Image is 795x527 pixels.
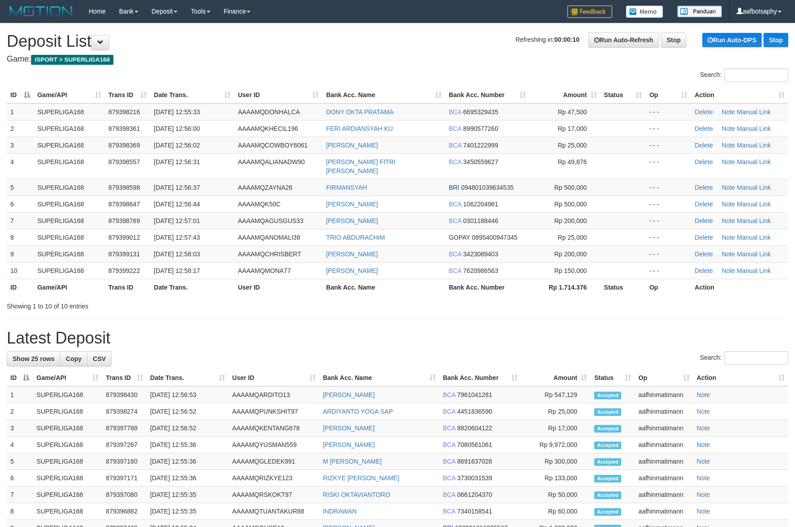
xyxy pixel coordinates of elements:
span: AAAAMQMONA77 [238,267,290,274]
a: Manual Link [737,234,771,241]
h4: Game: [7,55,788,64]
span: Rp 49,876 [558,158,587,165]
td: AAAAMQYUSMAN559 [229,437,319,453]
span: 879398369 [108,142,140,149]
td: 2 [7,403,33,420]
span: ISPORT > SUPERLIGA168 [31,55,113,65]
span: 879399222 [108,267,140,274]
span: BCA [449,142,461,149]
span: 879398361 [108,125,140,132]
span: Copy 0661204370 to clipboard [457,491,492,498]
td: Rp 300,000 [521,453,591,470]
span: Copy 6695329435 to clipboard [463,108,498,116]
span: BCA [449,250,461,258]
a: [PERSON_NAME] [326,142,378,149]
td: 1 [7,103,34,121]
td: [DATE] 12:55:35 [147,503,229,520]
a: Note [722,234,735,241]
td: 3 [7,420,33,437]
span: Accepted [594,491,621,499]
td: aafhinmatimann [635,453,693,470]
th: Bank Acc. Number: activate to sort column ascending [445,87,529,103]
a: Note [697,458,710,465]
th: Rp 1.714.376 [529,279,601,295]
span: Copy 4451836590 to clipboard [457,408,492,415]
span: [DATE] 12:56:37 [154,184,200,191]
td: - - - [646,179,691,196]
th: Amount: activate to sort column ascending [529,87,601,103]
td: SUPERLIGA168 [34,229,105,246]
td: SUPERLIGA168 [34,103,105,121]
td: 2 [7,120,34,137]
a: Delete [695,250,713,258]
td: Rp 25,000 [521,403,591,420]
a: Manual Link [737,125,771,132]
a: Delete [695,201,713,208]
th: Action: activate to sort column ascending [691,87,788,103]
th: Action [691,279,788,295]
span: Accepted [594,475,621,482]
span: [DATE] 12:57:01 [154,217,200,224]
span: BCA [443,391,456,398]
a: Note [697,508,710,515]
span: AAAAMQCOWBOY6061 [238,142,307,149]
th: Bank Acc. Name [322,279,445,295]
span: Accepted [594,442,621,449]
td: SUPERLIGA168 [34,262,105,279]
td: SUPERLIGA168 [34,179,105,196]
td: SUPERLIGA168 [33,453,102,470]
span: Rp 200,000 [554,217,587,224]
th: Date Trans. [150,279,235,295]
a: Delete [695,108,713,116]
td: SUPERLIGA168 [34,137,105,153]
th: Trans ID [105,279,150,295]
td: Rp 547,129 [521,386,591,403]
a: Manual Link [737,184,771,191]
th: User ID [234,279,322,295]
a: [PERSON_NAME] [326,201,378,208]
a: Note [722,142,735,149]
td: 8 [7,229,34,246]
td: [DATE] 12:55:36 [147,453,229,470]
span: BCA [443,424,456,432]
a: TRIO ABDURACHIM [326,234,385,241]
td: AAAAMQRIZKYE123 [229,470,319,487]
th: Amount: activate to sort column ascending [521,370,591,386]
th: Bank Acc. Name: activate to sort column ascending [319,370,439,386]
td: 879396882 [102,503,146,520]
a: [PERSON_NAME] [323,441,375,448]
td: 4 [7,153,34,179]
span: [DATE] 12:56:31 [154,158,200,165]
span: GOPAY [449,234,470,241]
td: - - - [646,262,691,279]
a: M [PERSON_NAME] [323,458,382,465]
span: Copy 0895400947345 to clipboard [472,234,517,241]
td: 4 [7,437,33,453]
td: SUPERLIGA168 [33,503,102,520]
span: AAAAMQAGUSGUS33 [238,217,303,224]
span: 879398216 [108,108,140,116]
span: BCA [449,201,461,208]
span: CSV [93,355,106,362]
a: FERI ARDIANSYAH KU [326,125,393,132]
td: [DATE] 12:55:35 [147,487,229,503]
th: Date Trans.: activate to sort column ascending [147,370,229,386]
th: Op: activate to sort column ascending [646,87,691,103]
td: aafhinmatimann [635,487,693,503]
a: Delete [695,142,713,149]
span: Accepted [594,392,621,399]
span: Copy [66,355,81,362]
span: Accepted [594,408,621,416]
td: SUPERLIGA168 [34,196,105,212]
span: AAAAMQK50C [238,201,280,208]
td: - - - [646,246,691,262]
td: AAAAMQGLEDEK991 [229,453,319,470]
span: Rp 500,000 [554,184,587,191]
input: Search: [724,68,788,82]
span: Copy 8820604122 to clipboard [457,424,492,432]
span: [DATE] 12:56:00 [154,125,200,132]
a: Note [697,491,710,498]
th: User ID: activate to sort column ascending [234,87,322,103]
th: Game/API: activate to sort column ascending [33,370,102,386]
th: Status [601,279,646,295]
